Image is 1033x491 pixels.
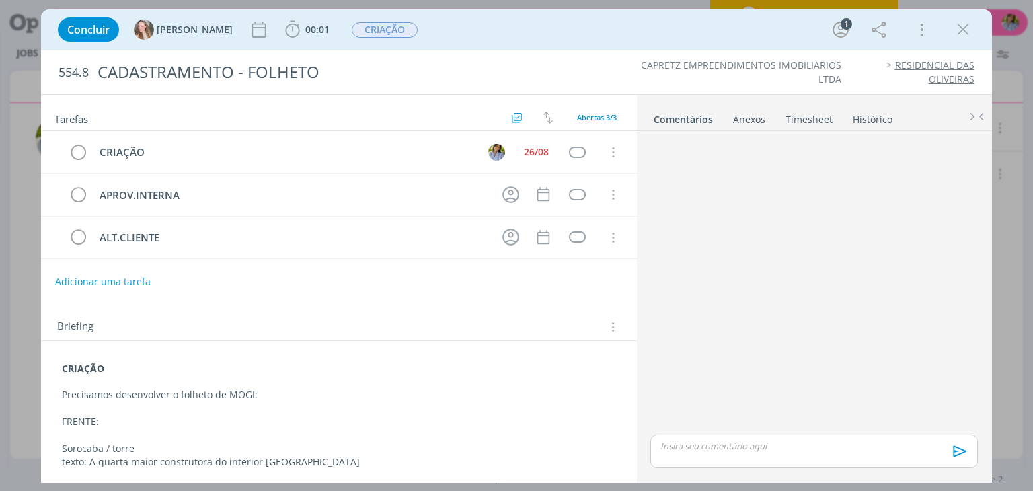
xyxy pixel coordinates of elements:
img: G [134,20,154,40]
div: APROV.INTERNA [93,187,490,204]
div: CADASTRAMENTO - FOLHETO [91,56,587,89]
a: Comentários [653,107,714,126]
button: 1 [830,19,851,40]
span: CRIAÇÃO [352,22,418,38]
button: A [487,142,507,162]
span: 00:01 [305,23,330,36]
button: 00:01 [282,19,333,40]
img: arrow-down-up.svg [543,112,553,124]
button: Concluir [58,17,119,42]
span: 554.8 [59,65,89,80]
p: Sorocaba / torre [62,442,615,455]
div: Anexos [733,113,765,126]
p: Precisamos desenvolver o folheto de MOGI: [62,388,615,402]
span: Concluir [67,24,110,35]
div: ALT.CLIENTE [93,229,490,246]
div: 26/08 [524,147,549,157]
p: texto: A quarta maior construtora do interior [GEOGRAPHIC_DATA] [62,455,615,469]
a: Histórico [852,107,893,126]
button: G[PERSON_NAME] [134,20,233,40]
span: Briefing [57,318,93,336]
div: dialog [41,9,991,483]
img: A [488,144,505,161]
div: CRIAÇÃO [93,144,475,161]
a: CAPRETZ EMPREENDIMENTOS IMOBILIARIOS LTDA [641,59,841,85]
span: [PERSON_NAME] [157,25,233,34]
button: Adicionar uma tarefa [54,270,151,294]
strong: CRIAÇÃO [62,362,104,375]
button: CRIAÇÃO [351,22,418,38]
div: 1 [841,18,852,30]
a: Timesheet [785,107,833,126]
a: RESIDENCIAL DAS OLIVEIRAS [895,59,974,85]
span: Abertas 3/3 [577,112,617,122]
p: FRENTE: [62,415,615,428]
span: Tarefas [54,110,88,126]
